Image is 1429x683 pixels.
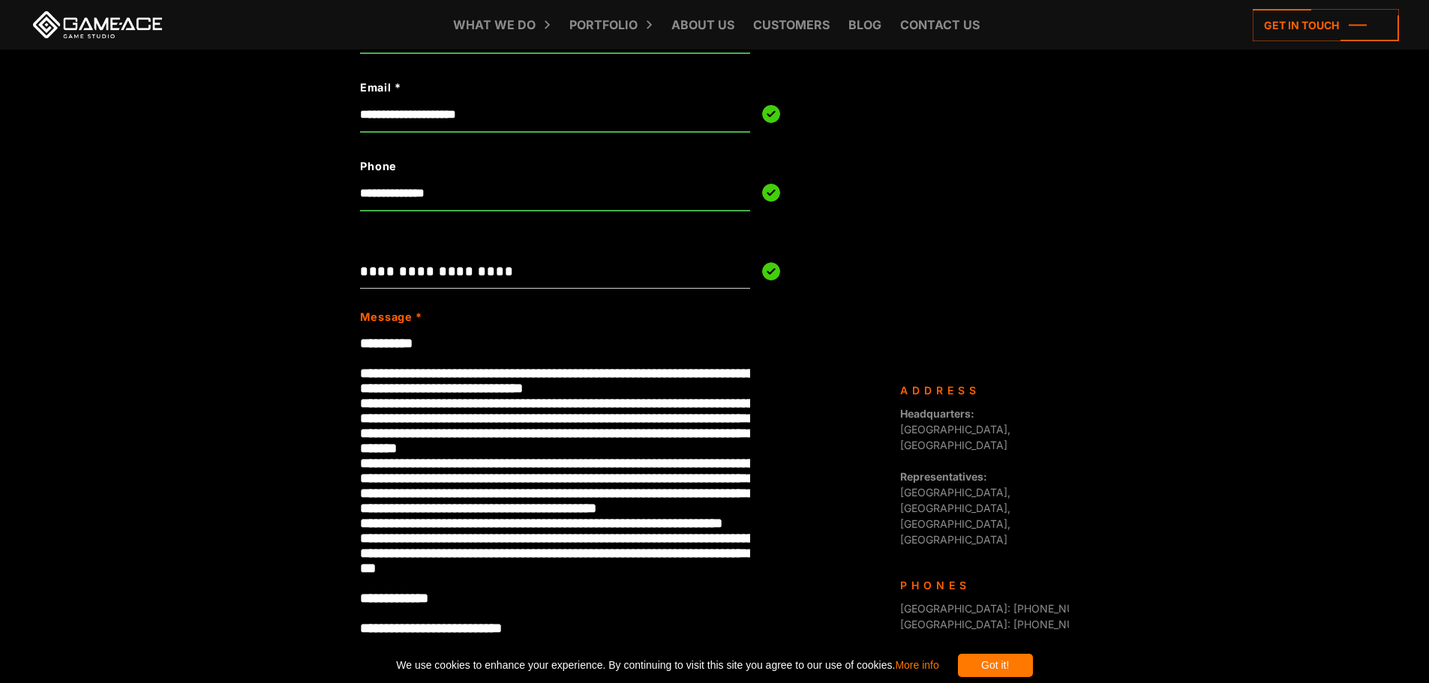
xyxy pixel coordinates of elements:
label: Message * [360,309,422,325]
a: More info [895,659,938,671]
label: Phone [360,158,672,175]
span: [GEOGRAPHIC_DATA]: [PHONE_NUMBER] [900,602,1107,615]
span: [GEOGRAPHIC_DATA]: [PHONE_NUMBER] [900,618,1107,631]
div: Got it! [958,654,1033,677]
div: Phones [900,577,1058,593]
strong: Representatives: [900,470,987,483]
span: [GEOGRAPHIC_DATA], [GEOGRAPHIC_DATA], [GEOGRAPHIC_DATA], [GEOGRAPHIC_DATA] [900,470,1010,546]
span: We use cookies to enhance your experience. By continuing to visit this site you agree to our use ... [396,654,938,677]
label: Email * [360,79,672,96]
a: Get in touch [1253,9,1399,41]
span: [GEOGRAPHIC_DATA], [GEOGRAPHIC_DATA] [900,407,1010,451]
strong: Headquarters: [900,407,974,420]
div: Address [900,382,1058,398]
